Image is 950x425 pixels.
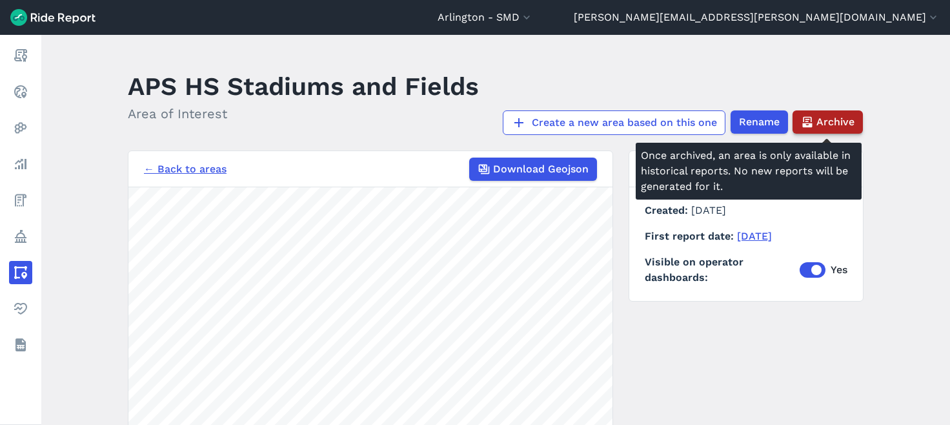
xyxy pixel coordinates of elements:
[493,161,589,177] span: Download Geojson
[9,44,32,67] a: Report
[9,152,32,176] a: Analyze
[793,110,863,134] button: Archive
[438,10,533,25] button: Arlington - SMD
[9,189,32,212] a: Fees
[128,104,479,123] h2: Area of Interest
[737,230,772,242] a: [DATE]
[9,225,32,248] a: Policy
[9,333,32,357] a: Datasets
[503,110,725,135] a: Create a new area based on this one
[9,261,32,284] a: Areas
[731,110,788,134] button: Rename
[574,10,940,25] button: [PERSON_NAME][EMAIL_ADDRESS][PERSON_NAME][DOMAIN_NAME]
[645,254,800,285] span: Visible on operator dashboards
[469,158,597,181] button: Download Geojson
[9,297,32,320] a: Health
[9,116,32,140] a: Heatmaps
[739,114,780,130] span: Rename
[10,9,96,26] img: Ride Report
[128,68,479,104] h1: APS HS Stadiums and Fields
[9,80,32,103] a: Realtime
[800,262,847,278] label: Yes
[144,161,227,177] a: ← Back to areas
[629,151,863,187] h2: Details
[691,204,726,216] span: [DATE]
[645,204,691,216] span: Created
[645,230,737,242] span: First report date
[816,114,854,130] span: Archive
